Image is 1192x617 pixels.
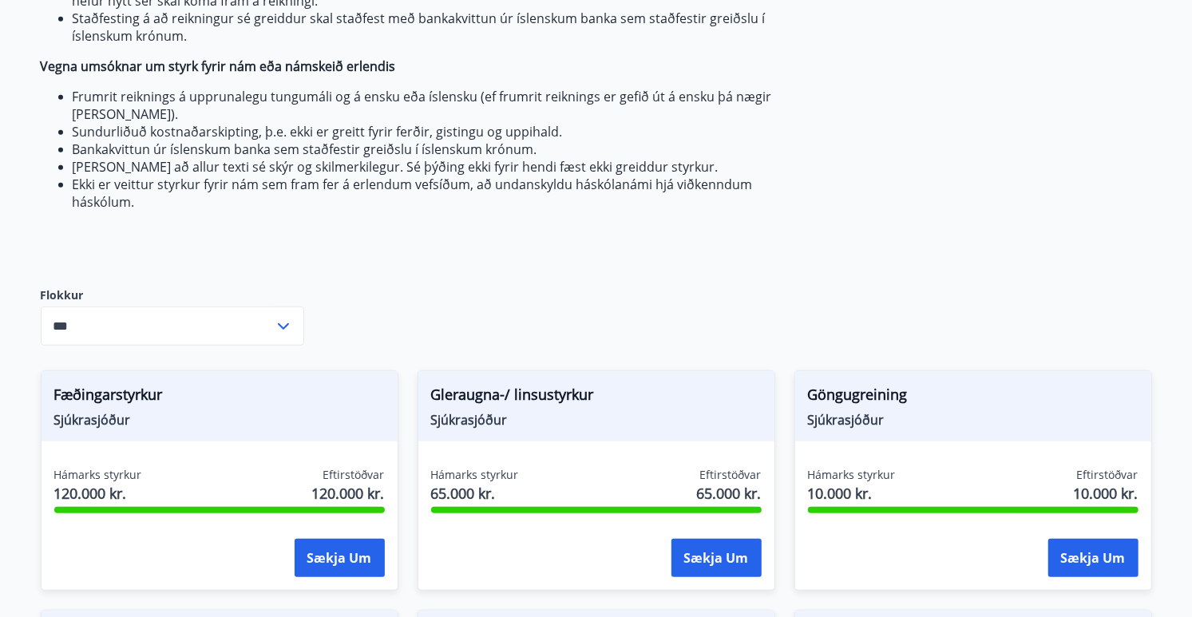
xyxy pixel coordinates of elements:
[54,483,142,504] span: 120.000 kr.
[41,287,304,303] label: Flokkur
[808,483,896,504] span: 10.000 kr.
[312,483,385,504] span: 120.000 kr.
[54,411,385,429] span: Sjúkrasjóður
[73,88,794,123] li: Frumrit reiknings á upprunalegu tungumáli og á ensku eða íslensku (ef frumrit reiknings er gefið ...
[431,467,519,483] span: Hámarks styrkur
[671,539,762,577] button: Sækja um
[1074,483,1139,504] span: 10.000 kr.
[295,539,385,577] button: Sækja um
[431,411,762,429] span: Sjúkrasjóður
[73,10,794,45] li: Staðfesting á að reikningur sé greiddur skal staðfest með bankakvittun úr íslenskum banka sem sta...
[73,140,794,158] li: Bankakvittun úr íslenskum banka sem staðfestir greiðslu í íslenskum krónum.
[73,158,794,176] li: [PERSON_NAME] að allur texti sé skýr og skilmerkilegur. Sé þýðing ekki fyrir hendi fæst ekki grei...
[54,467,142,483] span: Hámarks styrkur
[700,467,762,483] span: Eftirstöðvar
[323,467,385,483] span: Eftirstöðvar
[808,384,1139,411] span: Göngugreining
[1048,539,1139,577] button: Sækja um
[431,384,762,411] span: Gleraugna-/ linsustyrkur
[54,384,385,411] span: Fæðingarstyrkur
[697,483,762,504] span: 65.000 kr.
[73,176,794,211] li: Ekki er veittur styrkur fyrir nám sem fram fer á erlendum vefsíðum, að undanskyldu háskólanámi hj...
[431,483,519,504] span: 65.000 kr.
[73,123,794,140] li: Sundurliðuð kostnaðarskipting, þ.e. ekki er greitt fyrir ferðir, gistingu og uppihald.
[1077,467,1139,483] span: Eftirstöðvar
[808,411,1139,429] span: Sjúkrasjóður
[41,57,396,75] strong: Vegna umsóknar um styrk fyrir nám eða námskeið erlendis
[808,467,896,483] span: Hámarks styrkur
